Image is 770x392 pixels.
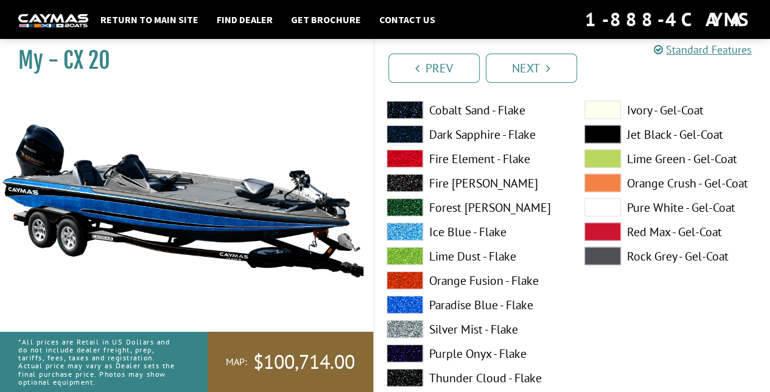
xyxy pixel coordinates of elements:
[18,332,180,392] p: *All prices are Retail in US Dollars and do not include dealer freight, prep, tariffs, fees, taxe...
[387,101,560,119] label: Cobalt Sand - Flake
[584,198,758,217] label: Pure White - Gel-Coat
[486,54,577,83] a: Next
[584,150,758,168] label: Lime Green - Gel-Coat
[387,150,560,168] label: Fire Element - Flake
[387,198,560,217] label: Forest [PERSON_NAME]
[373,12,441,27] a: Contact Us
[387,223,560,241] label: Ice Blue - Flake
[387,271,560,290] label: Orange Fusion - Flake
[585,6,752,33] div: 1-888-4CAYMAS
[208,332,373,392] a: MAP:$100,714.00
[285,12,367,27] a: Get Brochure
[387,320,560,338] label: Silver Mist - Flake
[253,349,355,375] span: $100,714.00
[387,296,560,314] label: Paradise Blue - Flake
[226,355,247,368] span: MAP:
[387,369,560,387] label: Thunder Cloud - Flake
[94,12,205,27] a: Return to main site
[387,174,560,192] label: Fire [PERSON_NAME]
[584,125,758,144] label: Jet Black - Gel-Coat
[387,247,560,265] label: Lime Dust - Flake
[387,345,560,363] label: Purple Onyx - Flake
[211,12,279,27] a: Find Dealer
[654,43,752,57] a: Standard Features
[584,247,758,265] label: Rock Grey - Gel-Coat
[388,54,480,83] a: Prev
[18,47,343,74] h1: My - CX 20
[584,174,758,192] label: Orange Crush - Gel-Coat
[584,101,758,119] label: Ivory - Gel-Coat
[584,223,758,241] label: Red Max - Gel-Coat
[387,125,560,144] label: Dark Sapphire - Flake
[18,14,88,27] img: white-logo-c9c8dbefe5ff5ceceb0f0178aa75bf4bb51f6bca0971e226c86eb53dfe498488.png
